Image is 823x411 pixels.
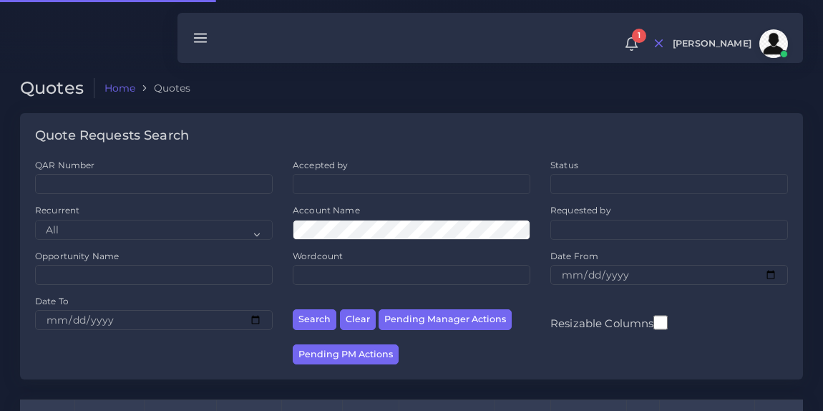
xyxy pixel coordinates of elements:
label: Account Name [293,204,360,216]
button: Search [293,309,336,330]
label: Status [550,159,578,171]
span: [PERSON_NAME] [673,39,751,49]
a: [PERSON_NAME]avatar [666,29,793,58]
a: 1 [619,37,644,52]
label: Date To [35,295,69,307]
label: Opportunity Name [35,250,119,262]
img: avatar [759,29,788,58]
label: QAR Number [35,159,94,171]
label: Recurrent [35,204,79,216]
li: Quotes [135,81,190,95]
h4: Quote Requests Search [35,128,189,144]
button: Pending PM Actions [293,344,399,365]
h2: Quotes [20,78,94,99]
button: Pending Manager Actions [379,309,512,330]
input: Resizable Columns [653,314,668,332]
label: Requested by [550,204,611,216]
label: Resizable Columns [550,314,668,332]
button: Clear [340,309,376,330]
label: Wordcount [293,250,343,262]
label: Date From [550,250,598,262]
a: Home [104,81,136,95]
span: 1 [632,29,646,43]
label: Accepted by [293,159,349,171]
